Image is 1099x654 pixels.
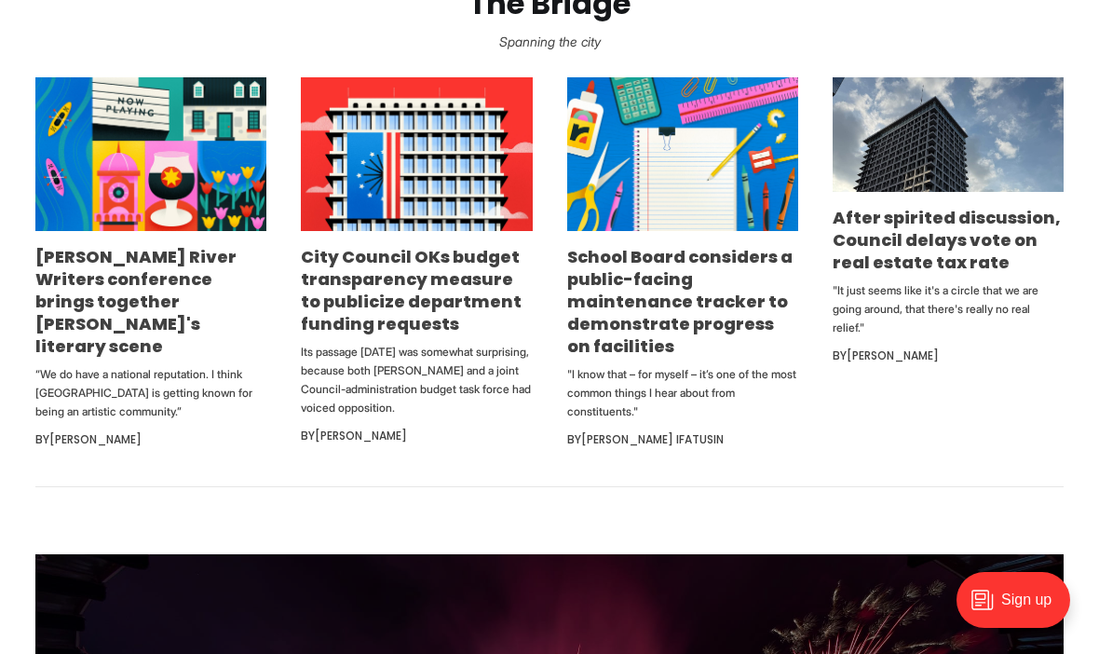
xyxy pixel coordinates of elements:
[301,343,532,417] p: Its passage [DATE] was somewhat surprising, because both [PERSON_NAME] and a joint Council-admini...
[833,281,1064,337] p: "It just seems like it's a circle that we are going around, that there's really no real relief."
[301,425,532,447] div: By
[833,77,1064,192] img: After spirited discussion, Council delays vote on real estate tax rate
[833,345,1064,367] div: By
[941,563,1099,654] iframe: portal-trigger
[315,428,407,443] a: [PERSON_NAME]
[49,431,142,447] a: [PERSON_NAME]
[35,365,266,421] p: “We do have a national reputation. I think [GEOGRAPHIC_DATA] is getting known for being an artist...
[567,429,798,451] div: By
[833,206,1061,274] a: After spirited discussion, Council delays vote on real estate tax rate
[567,77,798,231] img: School Board considers a public-facing maintenance tracker to demonstrate progress on facilities
[35,245,237,358] a: [PERSON_NAME] River Writers conference brings together [PERSON_NAME]'s literary scene
[847,347,939,363] a: [PERSON_NAME]
[581,431,724,447] a: [PERSON_NAME] Ifatusin
[30,29,1069,55] p: Spanning the city
[567,245,793,358] a: School Board considers a public-facing maintenance tracker to demonstrate progress on facilities
[567,365,798,421] p: "I know that – for myself – it’s one of the most common things I hear about from constituents."
[35,77,266,231] img: James River Writers conference brings together Richmond's literary scene
[301,77,532,231] img: City Council OKs budget transparency measure to publicize department funding requests
[35,429,266,451] div: By
[301,245,522,335] a: City Council OKs budget transparency measure to publicize department funding requests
